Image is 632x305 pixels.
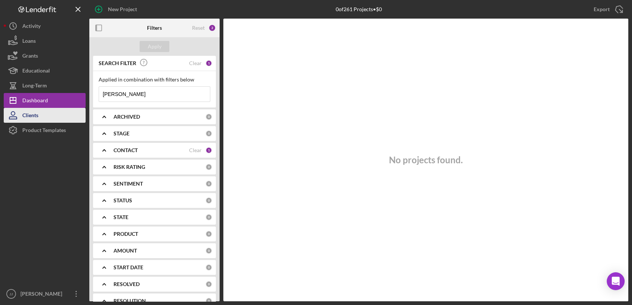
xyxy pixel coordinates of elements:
[336,6,382,12] div: 0 of 261 Projects • $0
[586,2,628,17] button: Export
[114,164,145,170] b: RISK RATING
[22,93,48,110] div: Dashboard
[114,114,140,120] b: ARCHIVED
[9,292,13,296] text: JJ
[189,147,202,153] div: Clear
[607,272,625,290] div: Open Intercom Messenger
[4,33,86,48] button: Loans
[189,60,202,66] div: Clear
[22,48,38,65] div: Grants
[205,147,212,154] div: 1
[114,198,132,203] b: STATUS
[22,19,41,35] div: Activity
[114,131,130,137] b: STAGE
[99,60,136,66] b: SEARCH FILTER
[114,264,143,270] b: START DATE
[205,197,212,204] div: 0
[205,130,212,137] div: 0
[114,214,128,220] b: STATE
[99,77,210,83] div: Applied in combination with filters below
[114,248,137,254] b: AMOUNT
[4,93,86,108] button: Dashboard
[205,247,212,254] div: 0
[4,19,86,33] button: Activity
[594,2,610,17] div: Export
[108,2,137,17] div: New Project
[192,25,205,31] div: Reset
[22,78,47,95] div: Long-Term
[148,41,162,52] div: Apply
[205,164,212,170] div: 0
[22,123,66,139] div: Product Templates
[89,2,144,17] button: New Project
[208,24,216,32] div: 2
[4,48,86,63] button: Grants
[205,281,212,288] div: 0
[22,63,50,80] div: Educational
[140,41,169,52] button: Apply
[205,298,212,304] div: 0
[22,33,36,50] div: Loans
[4,63,86,78] button: Educational
[205,180,212,187] div: 0
[114,281,140,287] b: RESOLVED
[4,108,86,123] button: Clients
[114,181,143,187] b: SENTIMENT
[147,25,162,31] b: Filters
[205,60,212,67] div: 1
[114,231,138,237] b: PRODUCT
[205,113,212,120] div: 0
[4,78,86,93] button: Long-Term
[114,298,146,304] b: RESOLUTION
[4,286,86,301] button: JJ[PERSON_NAME]
[205,214,212,221] div: 0
[114,147,138,153] b: CONTACT
[389,155,463,165] h3: No projects found.
[22,108,38,125] div: Clients
[205,231,212,237] div: 0
[19,286,67,303] div: [PERSON_NAME]
[205,264,212,271] div: 0
[4,123,86,138] button: Product Templates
